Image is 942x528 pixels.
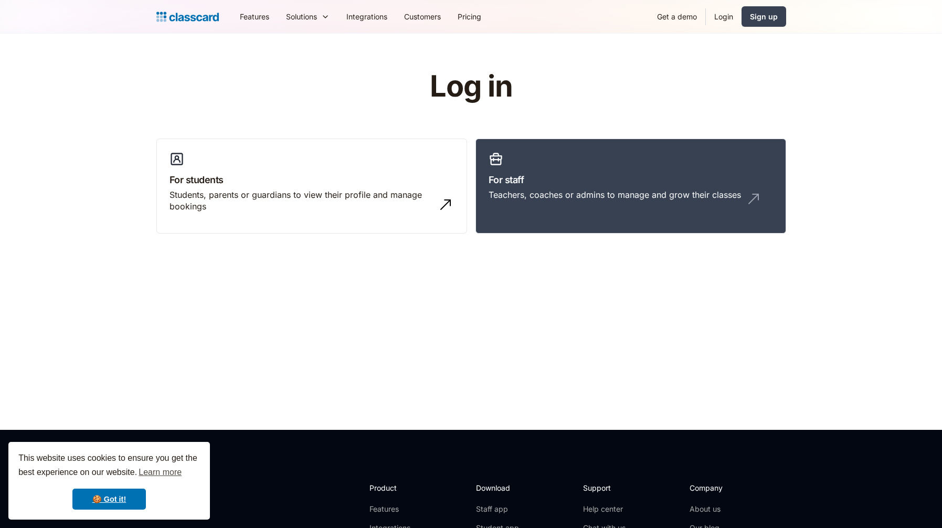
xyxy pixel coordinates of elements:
[278,5,338,28] div: Solutions
[369,504,426,514] a: Features
[170,189,433,213] div: Students, parents or guardians to view their profile and manage bookings
[156,9,219,24] a: Logo
[231,5,278,28] a: Features
[476,482,519,493] h2: Download
[583,482,626,493] h2: Support
[449,5,490,28] a: Pricing
[489,173,773,187] h3: For staff
[396,5,449,28] a: Customers
[706,5,742,28] a: Login
[286,11,317,22] div: Solutions
[18,452,200,480] span: This website uses cookies to ensure you get the best experience on our website.
[338,5,396,28] a: Integrations
[583,504,626,514] a: Help center
[8,442,210,520] div: cookieconsent
[649,5,705,28] a: Get a demo
[475,139,786,234] a: For staffTeachers, coaches or admins to manage and grow their classes
[369,482,426,493] h2: Product
[750,11,778,22] div: Sign up
[690,504,759,514] a: About us
[489,189,741,200] div: Teachers, coaches or admins to manage and grow their classes
[690,482,759,493] h2: Company
[72,489,146,510] a: dismiss cookie message
[476,504,519,514] a: Staff app
[742,6,786,27] a: Sign up
[170,173,454,187] h3: For students
[156,139,467,234] a: For studentsStudents, parents or guardians to view their profile and manage bookings
[304,70,638,103] h1: Log in
[137,464,183,480] a: learn more about cookies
